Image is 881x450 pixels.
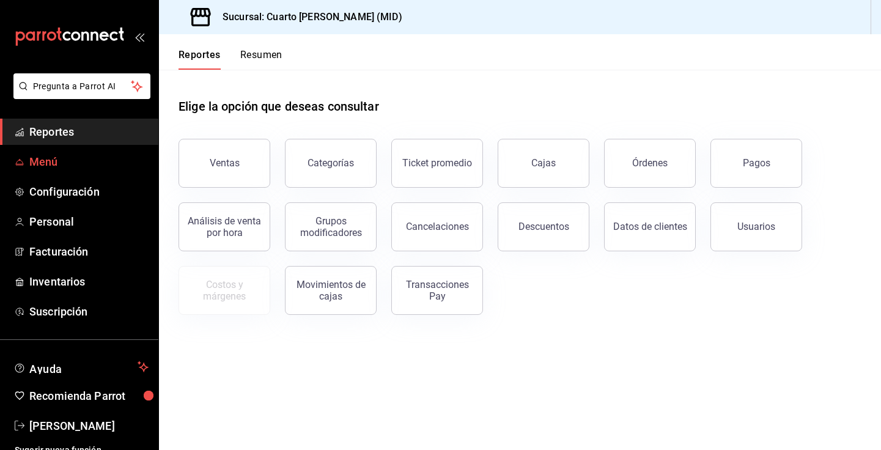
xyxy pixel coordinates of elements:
button: Pregunta a Parrot AI [13,73,150,99]
button: Grupos modificadores [285,202,377,251]
span: Reportes [29,124,149,140]
div: navigation tabs [179,49,282,70]
div: Grupos modificadores [293,215,369,238]
div: Análisis de venta por hora [186,215,262,238]
div: Costos y márgenes [186,279,262,302]
span: Personal [29,213,149,230]
h3: Sucursal: Cuarto [PERSON_NAME] (MID) [213,10,402,24]
span: Ayuda [29,360,133,374]
button: Pagos [710,139,802,188]
button: Reportes [179,49,221,70]
span: Configuración [29,183,149,200]
a: Pregunta a Parrot AI [9,89,150,101]
button: Categorías [285,139,377,188]
div: Pagos [743,157,770,169]
div: Descuentos [518,221,569,232]
div: Ticket promedio [402,157,472,169]
button: Resumen [240,49,282,70]
button: Movimientos de cajas [285,266,377,315]
button: Datos de clientes [604,202,696,251]
span: Suscripción [29,303,149,320]
button: Contrata inventarios para ver este reporte [179,266,270,315]
h1: Elige la opción que deseas consultar [179,97,379,116]
span: Pregunta a Parrot AI [33,80,131,93]
div: Transacciones Pay [399,279,475,302]
span: Recomienda Parrot [29,388,149,404]
div: Cancelaciones [406,221,469,232]
span: Inventarios [29,273,149,290]
button: Usuarios [710,202,802,251]
button: Cajas [498,139,589,188]
button: Ventas [179,139,270,188]
button: Análisis de venta por hora [179,202,270,251]
button: Cancelaciones [391,202,483,251]
div: Cajas [531,157,556,169]
div: Usuarios [737,221,775,232]
button: open_drawer_menu [135,32,144,42]
div: Datos de clientes [613,221,687,232]
button: Descuentos [498,202,589,251]
span: Menú [29,153,149,170]
div: Categorías [308,157,354,169]
div: Órdenes [632,157,668,169]
button: Transacciones Pay [391,266,483,315]
div: Movimientos de cajas [293,279,369,302]
span: Facturación [29,243,149,260]
div: Ventas [210,157,240,169]
span: [PERSON_NAME] [29,418,149,434]
button: Órdenes [604,139,696,188]
button: Ticket promedio [391,139,483,188]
